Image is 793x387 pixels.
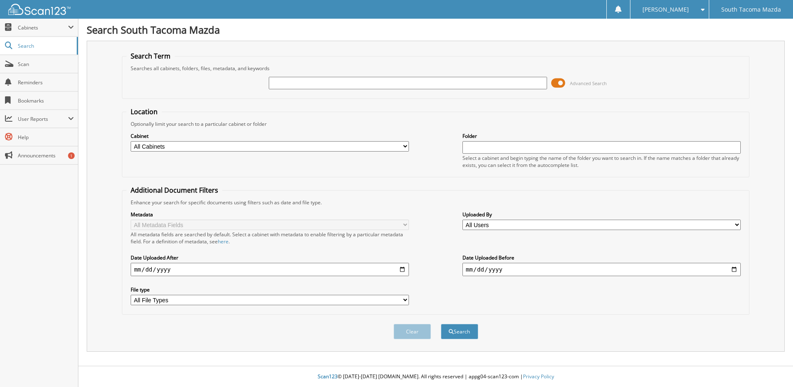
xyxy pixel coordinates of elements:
span: South Tacoma Mazda [721,7,781,12]
span: Help [18,134,74,141]
button: Clear [394,324,431,339]
label: File type [131,286,409,293]
span: Reminders [18,79,74,86]
iframe: Chat Widget [752,347,793,387]
div: Optionally limit your search to a particular cabinet or folder [126,120,745,127]
label: Folder [462,132,741,140]
label: Metadata [131,211,409,218]
span: Advanced Search [570,80,607,86]
span: [PERSON_NAME] [642,7,689,12]
img: scan123-logo-white.svg [8,4,71,15]
div: 1 [68,152,75,159]
h1: Search South Tacoma Mazda [87,23,785,37]
div: All metadata fields are searched by default. Select a cabinet with metadata to enable filtering b... [131,231,409,245]
div: Select a cabinet and begin typing the name of the folder you want to search in. If the name match... [462,154,741,169]
span: Search [18,42,73,49]
span: Bookmarks [18,97,74,104]
label: Date Uploaded Before [462,254,741,261]
span: Scan123 [318,373,338,380]
input: start [131,263,409,276]
legend: Search Term [126,51,175,61]
a: Privacy Policy [523,373,554,380]
input: end [462,263,741,276]
span: User Reports [18,115,68,122]
legend: Location [126,107,162,116]
a: here [218,238,229,245]
div: Searches all cabinets, folders, files, metadata, and keywords [126,65,745,72]
span: Cabinets [18,24,68,31]
label: Uploaded By [462,211,741,218]
label: Cabinet [131,132,409,140]
span: Scan [18,61,74,68]
div: Enhance your search for specific documents using filters such as date and file type. [126,199,745,206]
label: Date Uploaded After [131,254,409,261]
button: Search [441,324,478,339]
legend: Additional Document Filters [126,186,222,195]
span: Announcements [18,152,74,159]
div: © [DATE]-[DATE] [DOMAIN_NAME]. All rights reserved | appg04-scan123-com | [78,367,793,387]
